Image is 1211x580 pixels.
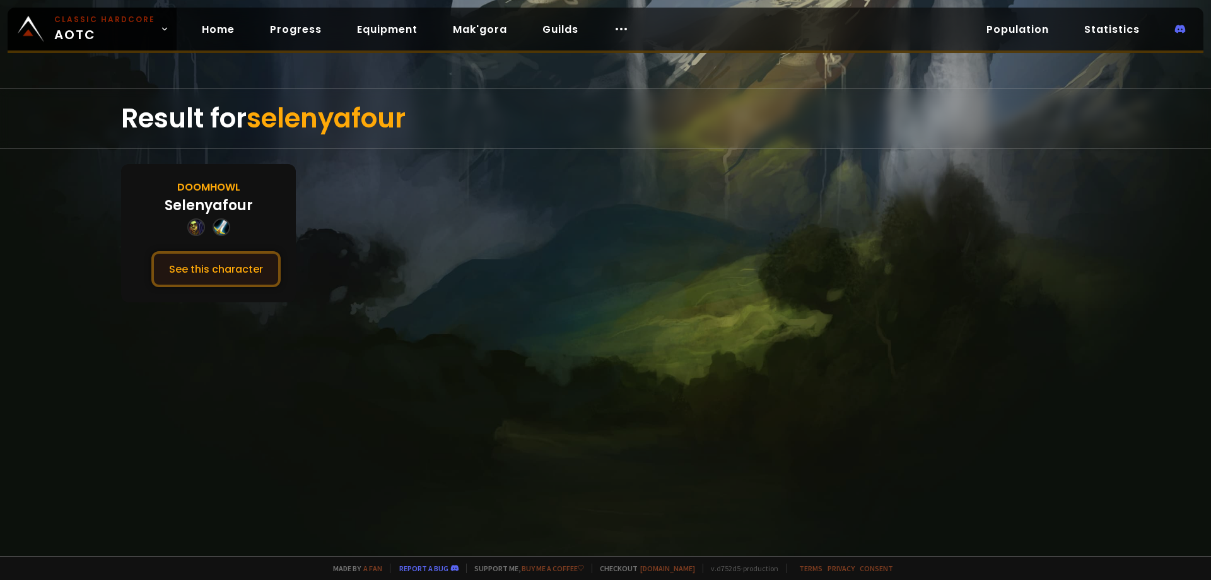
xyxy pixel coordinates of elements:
div: Result for [121,89,1090,148]
a: Report a bug [399,564,448,573]
span: Made by [325,564,382,573]
a: Mak'gora [443,16,517,42]
a: [DOMAIN_NAME] [640,564,695,573]
div: Selenyafour [165,195,253,216]
small: Classic Hardcore [54,14,155,25]
span: v. d752d5 - production [703,564,778,573]
a: a fan [363,564,382,573]
a: Progress [260,16,332,42]
a: Statistics [1074,16,1150,42]
a: Guilds [532,16,588,42]
a: Classic HardcoreAOTC [8,8,177,50]
a: Buy me a coffee [522,564,584,573]
div: Doomhowl [177,179,240,195]
a: Equipment [347,16,428,42]
a: Privacy [828,564,855,573]
a: Home [192,16,245,42]
a: Consent [860,564,893,573]
button: See this character [151,251,281,287]
span: AOTC [54,14,155,44]
span: Support me, [466,564,584,573]
a: Population [976,16,1059,42]
a: Terms [799,564,822,573]
span: selenyafour [247,100,406,137]
span: Checkout [592,564,695,573]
